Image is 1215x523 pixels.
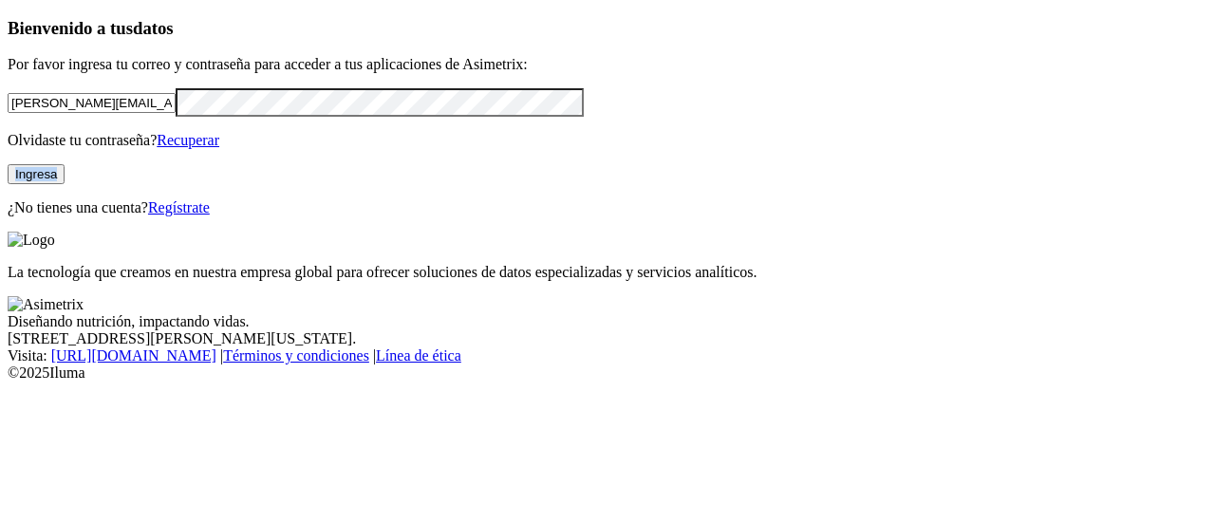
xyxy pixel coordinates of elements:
img: Asimetrix [8,296,84,313]
p: Olvidaste tu contraseña? [8,132,1207,149]
a: Términos y condiciones [223,347,369,364]
h3: Bienvenido a tus [8,18,1207,39]
div: Visita : | | [8,347,1207,364]
a: Recuperar [157,132,219,148]
a: [URL][DOMAIN_NAME] [51,347,216,364]
span: datos [133,18,174,38]
div: © 2025 Iluma [8,364,1207,382]
a: Línea de ética [376,347,461,364]
div: Diseñando nutrición, impactando vidas. [8,313,1207,330]
input: Tu correo [8,93,176,113]
img: Logo [8,232,55,249]
p: ¿No tienes una cuenta? [8,199,1207,216]
div: [STREET_ADDRESS][PERSON_NAME][US_STATE]. [8,330,1207,347]
p: La tecnología que creamos en nuestra empresa global para ofrecer soluciones de datos especializad... [8,264,1207,281]
button: Ingresa [8,164,65,184]
p: Por favor ingresa tu correo y contraseña para acceder a tus aplicaciones de Asimetrix: [8,56,1207,73]
a: Regístrate [148,199,210,215]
